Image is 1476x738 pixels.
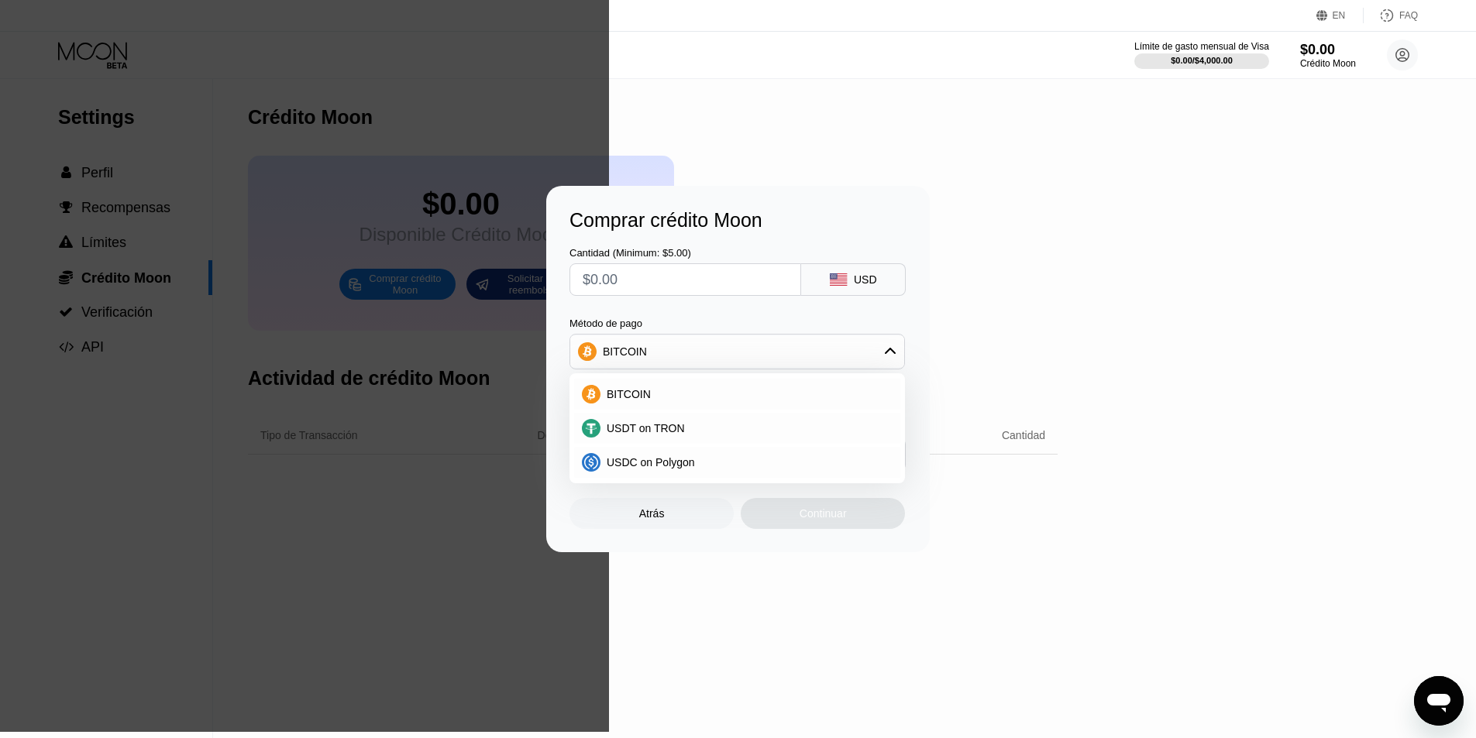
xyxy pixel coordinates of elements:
div: Atrás [639,507,665,520]
div: BITCOIN [570,336,904,367]
span: USDC on Polygon [607,456,695,469]
span: BITCOIN [607,388,651,400]
input: $0.00 [583,264,788,295]
div: BITCOIN [603,345,647,358]
div: BITCOIN [574,379,900,410]
div: Método de pago [569,318,905,329]
div: USD [854,273,877,286]
div: Comprar crédito Moon [569,209,907,232]
span: USDT on TRON [607,422,685,434]
iframe: Botón para iniciar la ventana de mensajería [1414,676,1464,726]
div: Atrás [569,498,734,529]
div: USDC on Polygon [574,447,900,478]
div: Cantidad (Minimum: $5.00) [569,247,801,259]
div: USDT on TRON [574,413,900,444]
